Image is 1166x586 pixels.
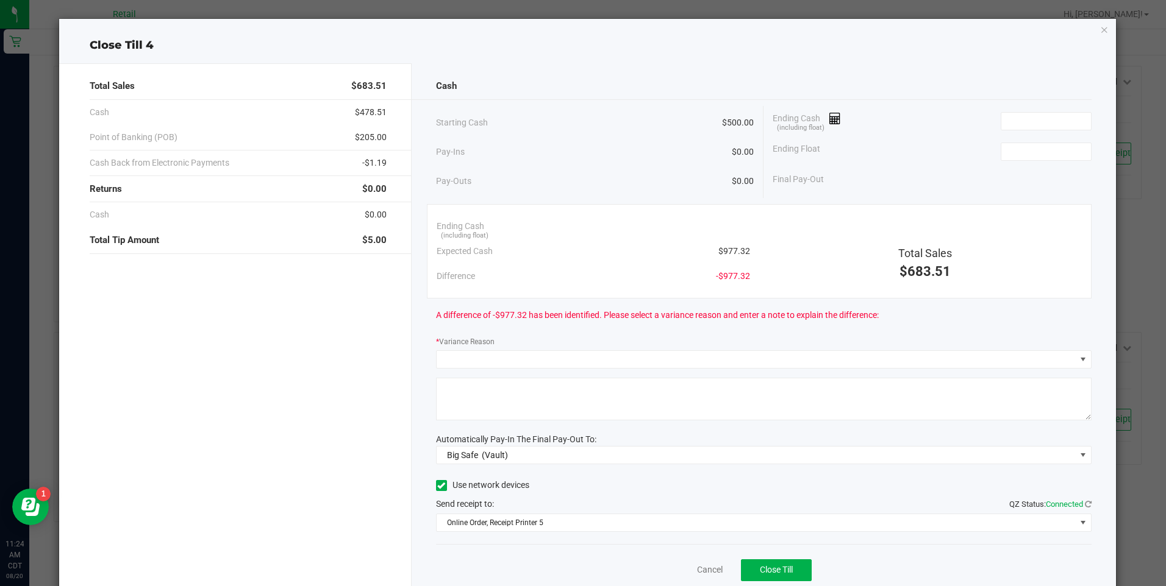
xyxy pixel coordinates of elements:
span: $478.51 [355,106,387,119]
span: Cash [436,79,457,93]
span: Total Sales [90,79,135,93]
span: A difference of -$977.32 has been identified. Please select a variance reason and enter a note to... [436,309,879,322]
span: Pay-Outs [436,175,471,188]
span: -$1.19 [362,157,387,169]
span: Ending Cash [773,112,841,130]
span: Cash Back from Electronic Payments [90,157,229,169]
span: Ending Float [773,143,820,161]
span: Send receipt to: [436,499,494,509]
span: (including float) [777,123,824,133]
span: $500.00 [722,116,754,129]
span: QZ Status: [1009,500,1092,509]
span: $5.00 [362,233,387,247]
span: $0.00 [732,146,754,158]
span: Connected [1046,500,1083,509]
div: Returns [90,176,386,202]
span: Big Safe [447,450,478,460]
span: Pay-Ins [436,146,465,158]
iframe: Resource center unread badge [36,487,51,501]
span: Difference [437,270,475,283]
span: $0.00 [732,175,754,188]
span: $977.32 [718,245,750,258]
span: $0.00 [362,182,387,196]
span: $0.00 [365,208,387,221]
button: Close Till [741,559,812,581]
span: Online Order, Receipt Printer 5 [437,514,1076,531]
span: Ending Cash [437,220,484,233]
span: Cash [90,106,109,119]
span: $205.00 [355,131,387,144]
span: -$977.32 [716,270,750,283]
span: Total Sales [898,247,952,259]
label: Use network devices [436,479,529,492]
span: $683.51 [351,79,387,93]
span: Automatically Pay-In The Final Pay-Out To: [436,434,596,444]
iframe: Resource center [12,489,49,525]
span: (including float) [441,231,488,241]
span: Final Pay-Out [773,173,824,186]
span: Total Tip Amount [90,233,159,247]
label: Variance Reason [436,336,495,347]
a: Cancel [697,563,723,576]
span: Close Till [760,565,793,574]
span: Cash [90,208,109,221]
span: $683.51 [900,264,951,279]
span: (Vault) [482,450,508,460]
span: Point of Banking (POB) [90,131,177,144]
div: Close Till 4 [59,37,1115,54]
span: Expected Cash [437,245,493,258]
span: Starting Cash [436,116,488,129]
